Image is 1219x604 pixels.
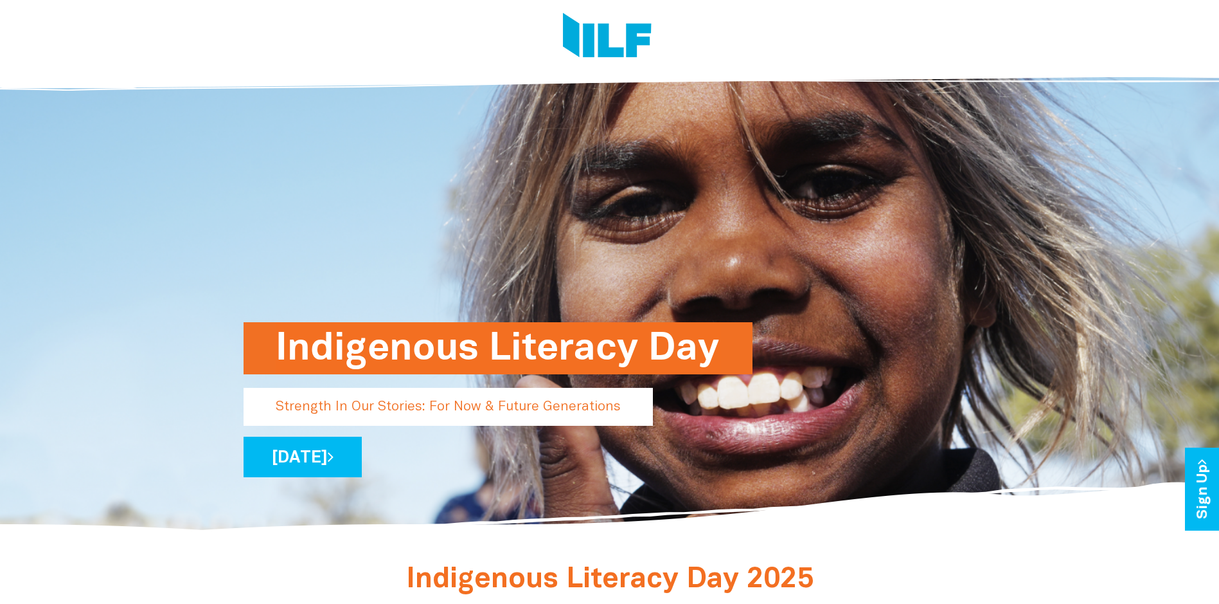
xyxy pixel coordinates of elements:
[244,388,653,426] p: Strength In Our Stories: For Now & Future Generations
[244,437,362,477] a: [DATE]
[276,322,720,374] h1: Indigenous Literacy Day
[563,13,652,61] img: Logo
[406,567,814,593] span: Indigenous Literacy Day 2025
